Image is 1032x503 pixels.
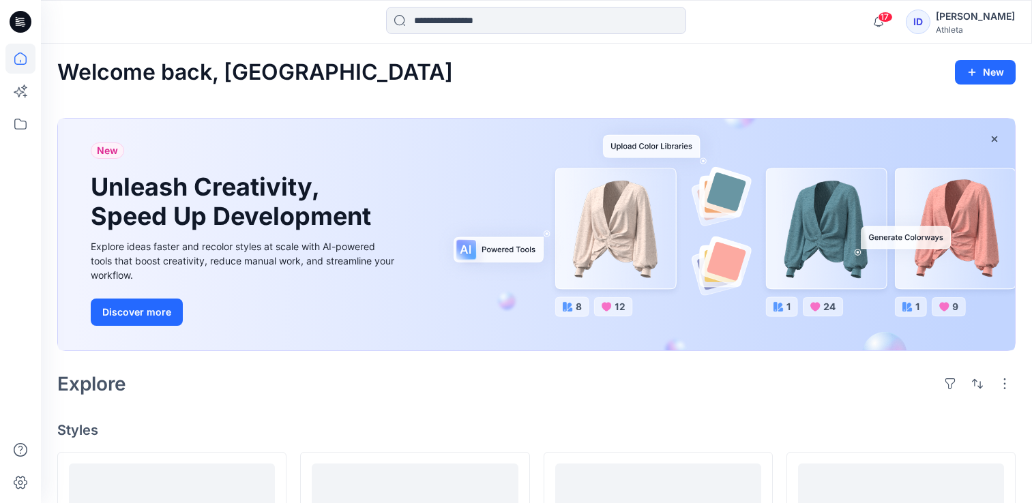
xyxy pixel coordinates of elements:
[955,60,1016,85] button: New
[91,299,183,326] button: Discover more
[97,142,118,159] span: New
[57,422,1016,438] h4: Styles
[57,373,126,395] h2: Explore
[91,172,377,231] h1: Unleash Creativity, Speed Up Development
[57,60,453,85] h2: Welcome back, [GEOGRAPHIC_DATA]
[91,299,398,326] a: Discover more
[906,10,930,34] div: ID
[936,8,1015,25] div: [PERSON_NAME]
[878,12,893,22] span: 17
[91,239,398,282] div: Explore ideas faster and recolor styles at scale with AI-powered tools that boost creativity, red...
[936,25,1015,35] div: Athleta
